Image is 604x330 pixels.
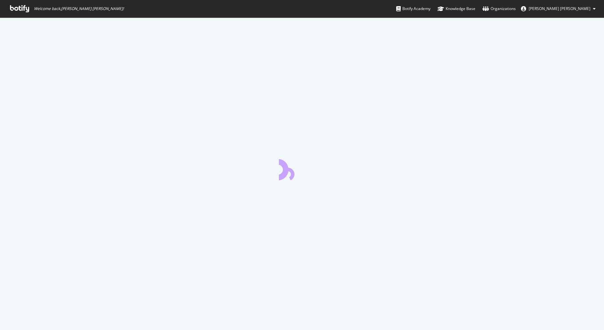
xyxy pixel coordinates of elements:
[529,6,590,11] span: Diana de Vargas Soler
[482,5,516,12] div: Organizations
[396,5,430,12] div: Botify Academy
[438,5,475,12] div: Knowledge Base
[34,6,124,11] span: Welcome back, [PERSON_NAME] [PERSON_NAME] !
[279,157,325,180] div: animation
[516,4,601,14] button: [PERSON_NAME] [PERSON_NAME]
